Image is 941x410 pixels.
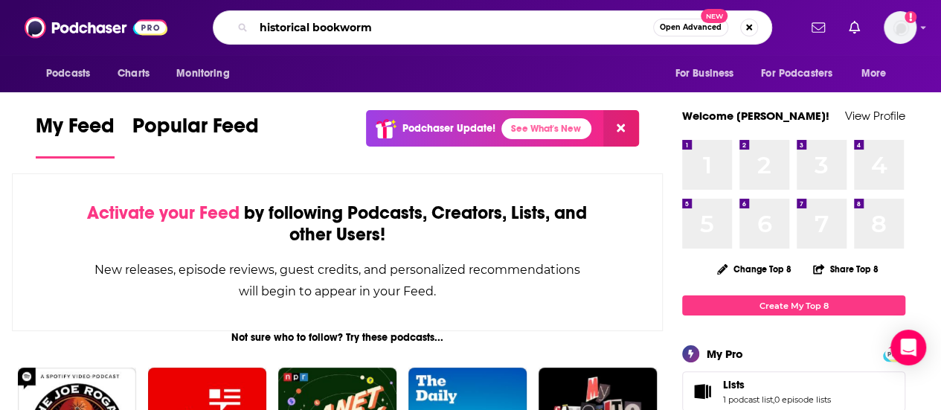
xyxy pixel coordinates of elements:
a: Show notifications dropdown [806,15,831,40]
a: Create My Top 8 [682,295,905,315]
svg: Add a profile image [905,11,916,23]
div: Open Intercom Messenger [890,330,926,365]
a: Show notifications dropdown [843,15,866,40]
button: Show profile menu [884,11,916,44]
div: Search podcasts, credits, & more... [213,10,772,45]
button: open menu [751,60,854,88]
span: , [773,394,774,405]
a: Charts [108,60,158,88]
img: User Profile [884,11,916,44]
span: Logged in as mdekoning [884,11,916,44]
a: 0 episode lists [774,394,831,405]
button: open menu [36,60,109,88]
a: 1 podcast list [723,394,773,405]
span: Open Advanced [660,24,722,31]
input: Search podcasts, credits, & more... [254,16,653,39]
button: open menu [664,60,752,88]
span: Podcasts [46,63,90,84]
span: Activate your Feed [87,202,240,224]
a: View Profile [845,109,905,123]
a: Lists [687,381,717,402]
div: Not sure who to follow? Try these podcasts... [12,331,663,344]
button: Share Top 8 [812,254,879,284]
span: My Feed [36,113,115,147]
a: Lists [723,378,831,391]
button: open menu [166,60,248,88]
button: open menu [851,60,905,88]
div: by following Podcasts, Creators, Lists, and other Users! [87,202,588,246]
p: Podchaser Update! [402,122,495,135]
a: Popular Feed [132,113,259,158]
span: Lists [723,378,745,391]
span: More [861,63,887,84]
a: See What's New [501,118,591,139]
span: Charts [118,63,150,84]
a: Welcome [PERSON_NAME]! [682,109,829,123]
span: For Business [675,63,733,84]
a: My Feed [36,113,115,158]
span: New [701,9,728,23]
div: My Pro [707,347,743,361]
button: Change Top 8 [708,260,800,278]
a: PRO [885,347,903,359]
span: Popular Feed [132,113,259,147]
div: New releases, episode reviews, guest credits, and personalized recommendations will begin to appe... [87,259,588,302]
span: Monitoring [176,63,229,84]
span: For Podcasters [761,63,832,84]
button: Open AdvancedNew [653,19,728,36]
img: Podchaser - Follow, Share and Rate Podcasts [25,13,167,42]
